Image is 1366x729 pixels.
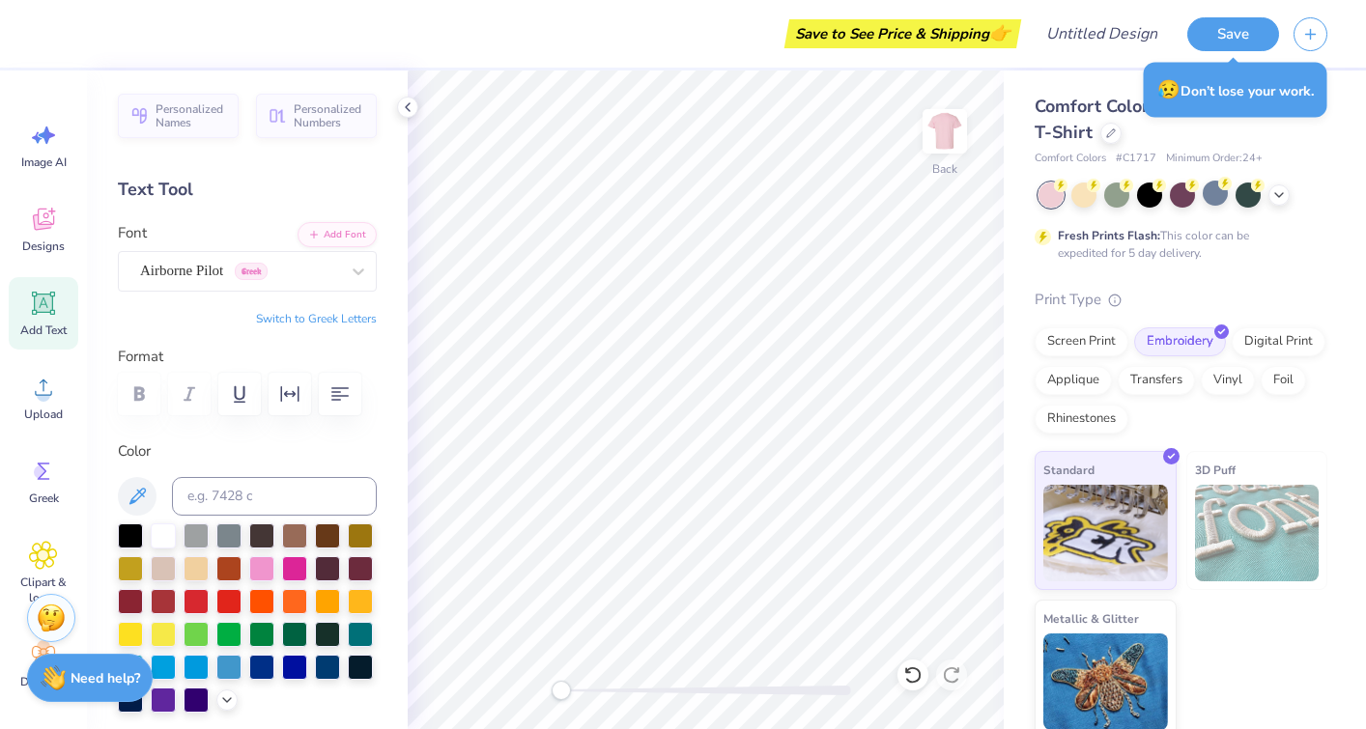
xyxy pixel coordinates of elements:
div: Transfers [1118,366,1195,395]
div: Rhinestones [1035,405,1128,434]
img: 3D Puff [1195,485,1320,581]
div: Back [932,160,957,178]
div: Save to See Price & Shipping [789,19,1016,48]
input: Untitled Design [1031,14,1173,53]
span: Designs [22,238,65,254]
span: Image AI [21,154,67,170]
div: This color can be expedited for 5 day delivery. [1058,227,1295,262]
input: e.g. 7428 c [172,477,377,516]
button: Personalized Numbers [256,94,377,138]
span: Decorate [20,674,67,689]
strong: Fresh Prints Flash: [1058,228,1160,243]
span: 😥 [1157,77,1181,102]
span: Clipart & logos [12,575,75,605]
span: Personalized Numbers [294,102,365,129]
div: Vinyl [1201,366,1255,395]
img: Back [925,112,964,151]
div: Digital Print [1232,327,1325,356]
div: Embroidery [1134,327,1226,356]
div: Accessibility label [552,681,571,700]
span: Metallic & Glitter [1043,608,1139,629]
label: Color [118,440,377,463]
button: Add Font [298,222,377,247]
label: Format [118,346,377,368]
img: Standard [1043,485,1168,581]
div: Don’t lose your work. [1144,63,1327,118]
span: 👉 [989,21,1010,44]
span: Upload [24,407,63,422]
div: Text Tool [118,177,377,203]
strong: Need help? [71,669,140,687]
div: Applique [1035,366,1112,395]
div: Screen Print [1035,327,1128,356]
span: Minimum Order: 24 + [1166,151,1263,167]
span: 3D Puff [1195,460,1236,480]
button: Save [1187,17,1279,51]
span: Greek [29,491,59,506]
span: Comfort Colors Adult Heavyweight T-Shirt [1035,95,1322,144]
span: Comfort Colors [1035,151,1106,167]
button: Personalized Names [118,94,239,138]
span: Personalized Names [156,102,227,129]
div: Print Type [1035,289,1327,311]
span: Standard [1043,460,1095,480]
span: # C1717 [1116,151,1156,167]
button: Switch to Greek Letters [256,311,377,326]
span: Add Text [20,322,67,338]
div: Foil [1261,366,1306,395]
label: Font [118,222,147,244]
